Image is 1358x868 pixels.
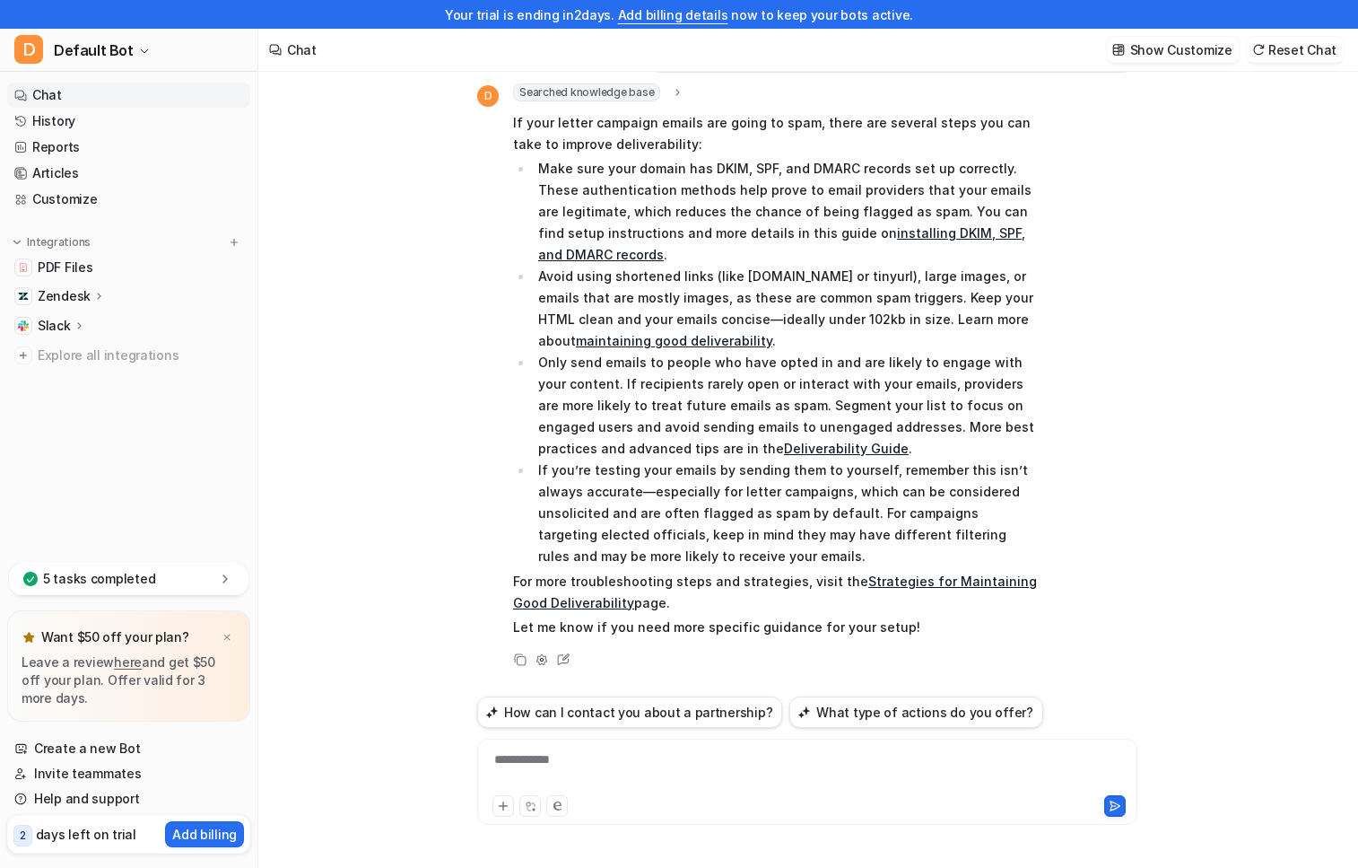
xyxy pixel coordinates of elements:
[7,83,250,108] a: Chat
[38,287,91,305] p: Zendesk
[784,441,909,456] a: Deliverability Guide
[43,570,155,588] p: 5 tasks completed
[513,574,1037,610] a: Strategies for Maintaining Good Deliverability
[477,697,782,728] button: How can I contact you about a partnership?
[36,825,136,844] p: days left on trial
[165,821,244,847] button: Add billing
[533,266,1038,352] li: Avoid using shortened links (like [DOMAIN_NAME] or tinyurl), large images, or emails that are mos...
[1107,37,1240,63] button: Show Customize
[1252,43,1265,57] img: reset
[7,255,250,280] a: PDF FilesPDF Files
[7,736,250,761] a: Create a new Bot
[20,828,26,844] p: 2
[7,343,250,368] a: Explore all integrations
[7,233,96,251] button: Integrations
[477,85,499,107] span: D
[576,333,772,348] a: maintaining good deliverability
[22,653,236,707] p: Leave a review and get $50 off your plan. Offer valid for 3 more days.
[533,352,1038,460] li: Only send emails to people who have opted in and are likely to engage with your content. If recip...
[38,259,92,276] span: PDF Files
[41,628,189,646] p: Want $50 off your plan?
[38,317,71,335] p: Slack
[172,825,237,844] p: Add billing
[1112,43,1125,57] img: customize
[533,460,1038,567] li: If you’re testing your emails by sending them to yourself, remember this isn’t always accurate—es...
[7,109,250,134] a: History
[18,320,29,331] img: Slack
[14,346,32,364] img: explore all integrations
[7,786,250,811] a: Help and support
[533,158,1038,266] li: Make sure your domain has DKIM, SPF, and DMARC records set up correctly. These authentication met...
[27,235,91,250] p: Integrations
[1247,37,1344,63] button: Reset Chat
[14,35,43,64] span: D
[513,83,660,101] span: Searched knowledge base
[287,40,317,59] div: Chat
[228,236,240,249] img: menu_add.svg
[7,187,250,212] a: Customize
[7,135,250,160] a: Reports
[18,291,29,302] img: Zendesk
[38,341,243,370] span: Explore all integrations
[22,630,36,644] img: star
[618,7,728,22] a: Add billing details
[789,697,1042,728] button: What type of actions do you offer?
[11,236,23,249] img: expand menu
[7,161,250,186] a: Articles
[114,654,142,670] a: here
[1130,40,1232,59] p: Show Customize
[513,112,1038,155] p: If your letter campaign emails are going to spam, there are several steps you can take to improve...
[7,761,250,786] a: Invite teammates
[54,38,134,63] span: Default Bot
[18,262,29,273] img: PDF Files
[513,571,1038,614] p: For more troubleshooting steps and strategies, visit the page.
[513,617,1038,638] p: Let me know if you need more specific guidance for your setup!
[222,632,232,644] img: x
